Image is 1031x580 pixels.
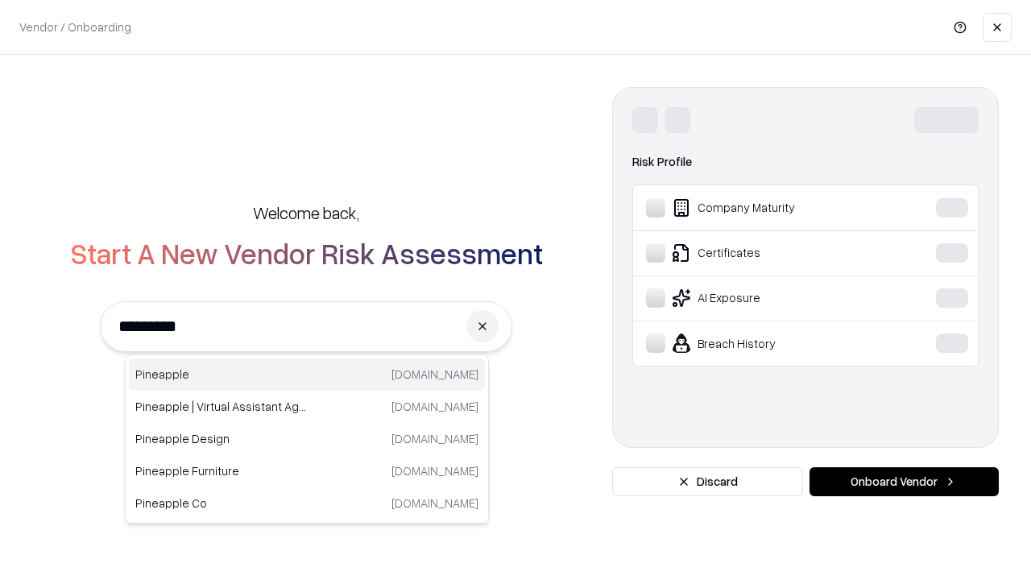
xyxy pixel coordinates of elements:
[391,495,478,512] p: [DOMAIN_NAME]
[809,467,999,496] button: Onboard Vendor
[135,495,307,512] p: Pineapple Co
[125,354,489,524] div: Suggestions
[19,19,131,35] p: Vendor / Onboarding
[391,366,478,383] p: [DOMAIN_NAME]
[646,333,887,353] div: Breach History
[391,462,478,479] p: [DOMAIN_NAME]
[135,462,307,479] p: Pineapple Furniture
[391,398,478,415] p: [DOMAIN_NAME]
[253,201,359,224] h5: Welcome back,
[646,288,887,308] div: AI Exposure
[612,467,803,496] button: Discard
[70,237,543,269] h2: Start A New Vendor Risk Assessment
[135,398,307,415] p: Pineapple | Virtual Assistant Agency
[646,198,887,217] div: Company Maturity
[632,152,979,172] div: Risk Profile
[135,430,307,447] p: Pineapple Design
[135,366,307,383] p: Pineapple
[391,430,478,447] p: [DOMAIN_NAME]
[646,243,887,263] div: Certificates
